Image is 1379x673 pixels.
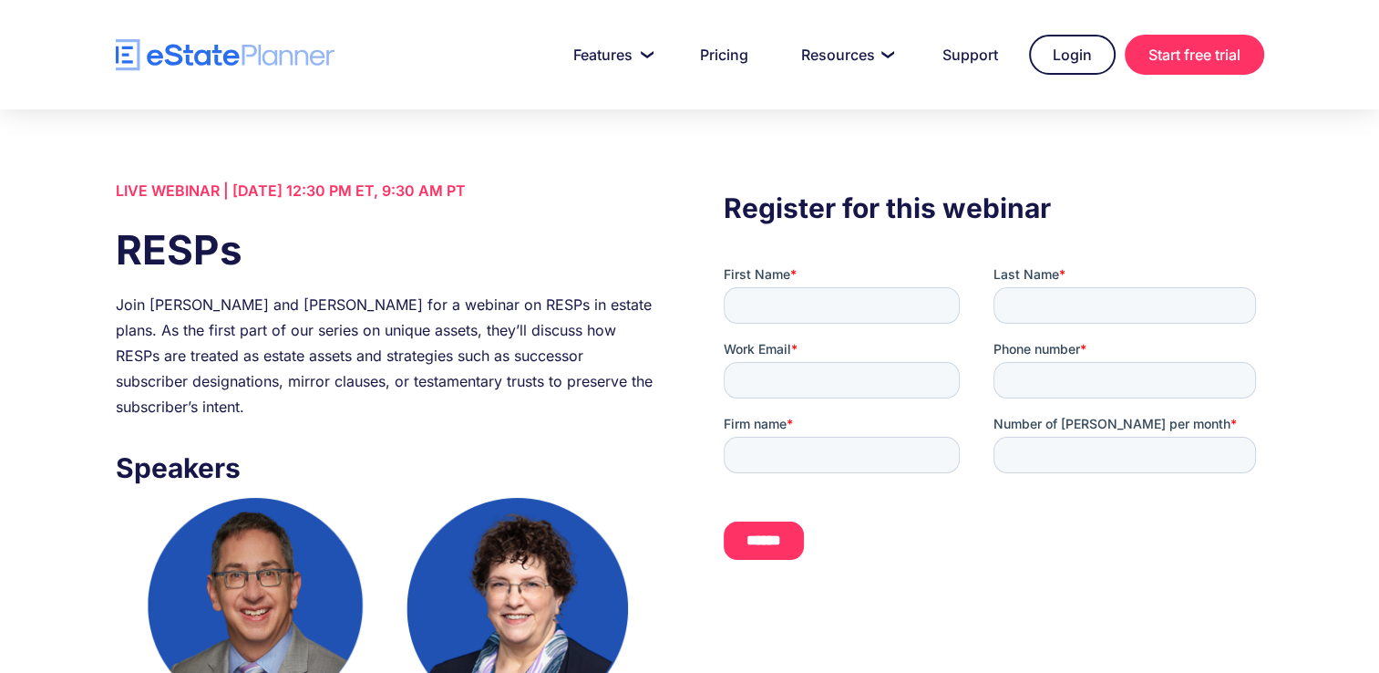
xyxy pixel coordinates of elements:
h3: Speakers [116,447,655,489]
a: home [116,39,334,71]
iframe: Form 0 [724,265,1263,592]
div: LIVE WEBINAR | [DATE] 12:30 PM ET, 9:30 AM PT [116,178,655,203]
a: Features [551,36,669,73]
a: Start free trial [1125,35,1264,75]
div: Join [PERSON_NAME] and [PERSON_NAME] for a webinar on RESPs in estate plans. As the first part of... [116,292,655,419]
h1: RESPs [116,222,655,278]
h3: Register for this webinar [724,187,1263,229]
a: Login [1029,35,1116,75]
a: Resources [779,36,911,73]
a: Support [921,36,1020,73]
a: Pricing [678,36,770,73]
